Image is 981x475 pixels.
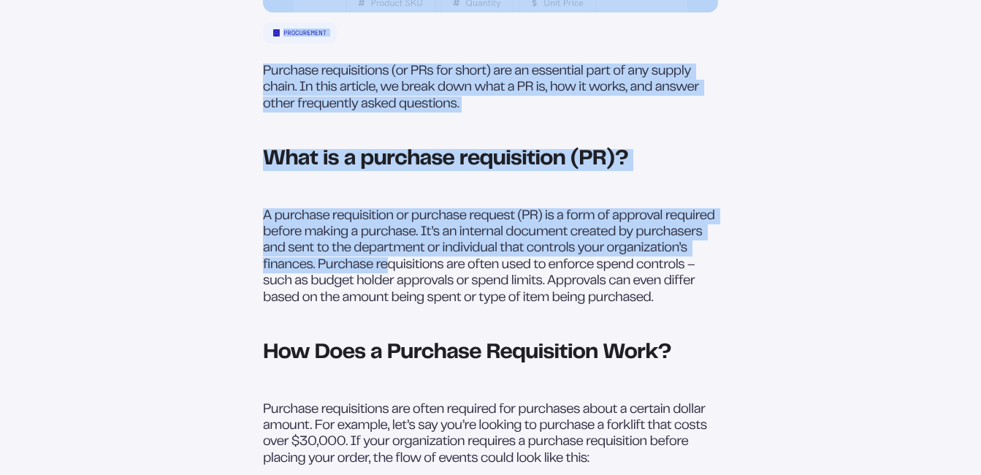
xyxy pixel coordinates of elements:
a: Procurement [263,23,337,43]
p: Purchase requisitions are often required for purchases about a certain dollar amount. For example... [263,402,718,468]
p: Purchase requisitions (or PRs for short) are an essential part of any supply chain. In this artic... [263,64,718,113]
img: Procurement [273,29,280,36]
strong: What is a purchase requisition (PR)? [263,150,628,169]
p: ‍ [263,306,718,322]
p: ‍ [263,385,718,401]
p: A purchase requisition or purchase request (PR) is a form of approval required before making a pu... [263,208,718,306]
strong: How Does a Purchase Requisition Work? [263,343,671,362]
p: ‍ [263,191,718,208]
p: ‍ [263,113,718,129]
